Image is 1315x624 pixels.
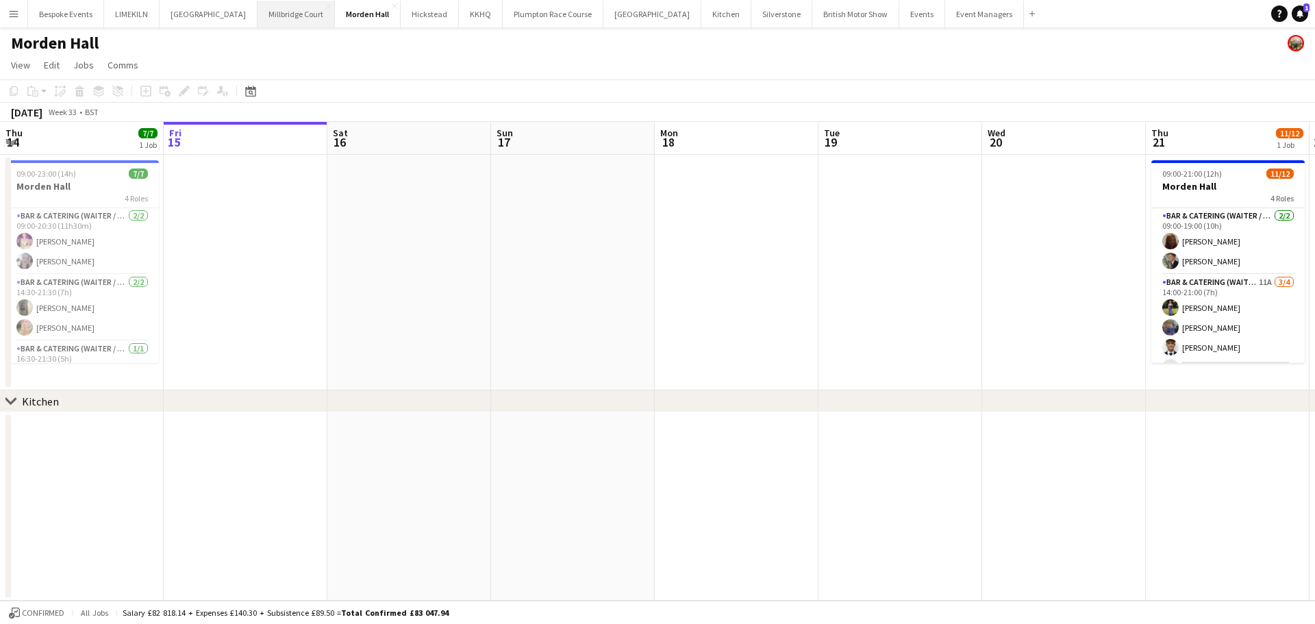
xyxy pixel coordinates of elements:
[822,134,840,150] span: 19
[1151,208,1305,275] app-card-role: Bar & Catering (Waiter / waitress)2/209:00-19:00 (10h)[PERSON_NAME][PERSON_NAME]
[331,134,348,150] span: 16
[73,59,94,71] span: Jobs
[1270,193,1294,203] span: 4 Roles
[751,1,812,27] button: Silverstone
[603,1,701,27] button: [GEOGRAPHIC_DATA]
[497,127,513,139] span: Sun
[1276,128,1303,138] span: 11/12
[824,127,840,139] span: Tue
[333,127,348,139] span: Sat
[5,160,159,363] app-job-card: 09:00-23:00 (14h)7/7Morden Hall4 RolesBar & Catering (Waiter / waitress)2/209:00-20:30 (11h30m)[P...
[494,134,513,150] span: 17
[658,134,678,150] span: 18
[5,208,159,275] app-card-role: Bar & Catering (Waiter / waitress)2/209:00-20:30 (11h30m)[PERSON_NAME][PERSON_NAME]
[85,107,99,117] div: BST
[22,608,64,618] span: Confirmed
[335,1,401,27] button: Morden Hall
[125,193,148,203] span: 4 Roles
[1292,5,1308,22] a: 1
[503,1,603,27] button: Plumpton Race Course
[1266,169,1294,179] span: 11/12
[28,1,104,27] button: Bespoke Events
[258,1,335,27] button: Millbridge Court
[11,59,30,71] span: View
[5,127,23,139] span: Thu
[44,59,60,71] span: Edit
[660,127,678,139] span: Mon
[129,169,148,179] span: 7/7
[38,56,65,74] a: Edit
[5,341,159,388] app-card-role: Bar & Catering (Waiter / waitress)1/116:30-21:30 (5h)
[16,169,76,179] span: 09:00-23:00 (14h)
[123,608,449,618] div: Salary £82 818.14 + Expenses £140.30 + Subsistence £89.50 =
[459,1,503,27] button: KKHQ
[988,127,1005,139] span: Wed
[5,56,36,74] a: View
[160,1,258,27] button: [GEOGRAPHIC_DATA]
[108,59,138,71] span: Comms
[5,180,159,192] h3: Morden Hall
[701,1,751,27] button: Kitchen
[812,1,899,27] button: British Motor Show
[7,606,66,621] button: Confirmed
[1303,3,1310,12] span: 1
[78,608,111,618] span: All jobs
[68,56,99,74] a: Jobs
[1151,275,1305,381] app-card-role: Bar & Catering (Waiter / waitress)11A3/414:00-21:00 (7h)[PERSON_NAME][PERSON_NAME][PERSON_NAME]
[138,128,158,138] span: 7/7
[341,608,449,618] span: Total Confirmed £83 047.94
[1162,169,1222,179] span: 09:00-21:00 (12h)
[899,1,945,27] button: Events
[11,33,99,53] h1: Morden Hall
[1151,127,1168,139] span: Thu
[1151,160,1305,363] app-job-card: 09:00-21:00 (12h)11/12Morden Hall4 RolesBar & Catering (Waiter / waitress)2/209:00-19:00 (10h)[PE...
[104,1,160,27] button: LIMEKILN
[11,105,42,119] div: [DATE]
[169,127,181,139] span: Fri
[22,395,59,408] div: Kitchen
[986,134,1005,150] span: 20
[102,56,144,74] a: Comms
[45,107,79,117] span: Week 33
[945,1,1024,27] button: Event Managers
[1288,35,1304,51] app-user-avatar: Staffing Manager
[401,1,459,27] button: Hickstead
[1151,180,1305,192] h3: Morden Hall
[1149,134,1168,150] span: 21
[139,140,157,150] div: 1 Job
[5,275,159,341] app-card-role: Bar & Catering (Waiter / waitress)2/214:30-21:30 (7h)[PERSON_NAME][PERSON_NAME]
[1277,140,1303,150] div: 1 Job
[3,134,23,150] span: 14
[167,134,181,150] span: 15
